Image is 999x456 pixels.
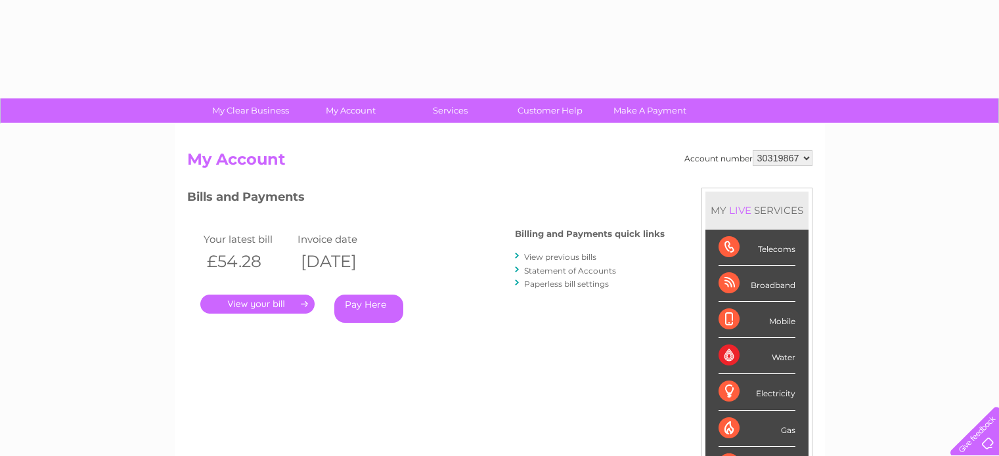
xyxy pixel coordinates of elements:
[705,192,809,229] div: MY SERVICES
[719,230,795,266] div: Telecoms
[334,295,403,323] a: Pay Here
[196,98,305,123] a: My Clear Business
[296,98,405,123] a: My Account
[719,374,795,410] div: Electricity
[187,188,665,211] h3: Bills and Payments
[294,230,389,248] td: Invoice date
[719,338,795,374] div: Water
[200,248,295,275] th: £54.28
[524,279,609,289] a: Paperless bill settings
[187,150,812,175] h2: My Account
[684,150,812,166] div: Account number
[726,204,754,217] div: LIVE
[719,302,795,338] div: Mobile
[719,411,795,447] div: Gas
[524,252,596,262] a: View previous bills
[200,295,315,314] a: .
[719,266,795,302] div: Broadband
[524,266,616,276] a: Statement of Accounts
[515,229,665,239] h4: Billing and Payments quick links
[596,98,704,123] a: Make A Payment
[496,98,604,123] a: Customer Help
[294,248,389,275] th: [DATE]
[200,230,295,248] td: Your latest bill
[396,98,504,123] a: Services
